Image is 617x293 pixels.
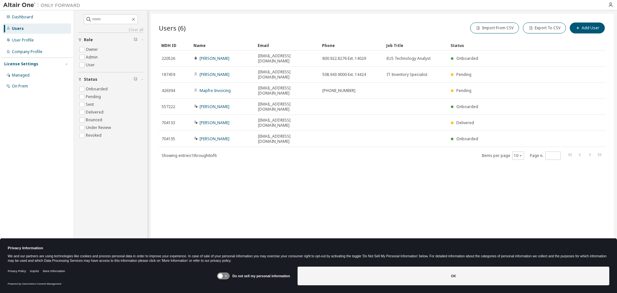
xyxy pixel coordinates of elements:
a: [PERSON_NAME] [200,56,229,61]
a: [PERSON_NAME] [200,104,229,109]
button: Import From CSV [470,23,519,33]
a: [PERSON_NAME] [200,120,229,125]
a: Mapfre Invoicing [200,88,231,93]
span: [EMAIL_ADDRESS][DOMAIN_NAME] [258,102,317,112]
button: 10 [514,153,523,158]
a: [PERSON_NAME] [200,72,229,77]
div: MDH ID [161,40,188,50]
span: [EMAIL_ADDRESS][DOMAIN_NAME] [258,69,317,80]
span: 557222 [162,104,175,109]
span: 220526 [162,56,175,61]
span: Items per page [482,151,524,160]
span: Clear filter [134,77,138,82]
a: Clear all [78,27,143,32]
button: Status [78,72,143,87]
span: 704135 [162,136,175,142]
label: Owner [86,46,99,53]
button: Add User [570,23,605,33]
span: 426394 [162,88,175,93]
span: [EMAIL_ADDRESS][DOMAIN_NAME] [258,118,317,128]
a: [PERSON_NAME] [200,136,229,142]
div: User Profile [12,38,34,43]
div: Email [258,40,317,50]
span: [EMAIL_ADDRESS][DOMAIN_NAME] [258,86,317,96]
span: Users (6) [159,23,186,32]
span: EUS Technology Analyst [387,56,431,61]
span: IT Inventory Specialist [387,72,427,77]
button: Role [78,33,143,47]
div: Users [12,26,24,31]
span: 508.943.9000 Ext. 14424 [322,72,366,77]
label: Under Review [86,124,112,132]
label: Delivered [86,108,105,116]
label: Revoked [86,132,103,139]
span: [EMAIL_ADDRESS][DOMAIN_NAME] [258,134,317,144]
label: Pending [86,93,102,101]
span: Onboarded [456,56,478,61]
span: Showing entries 1 through 6 of 6 [162,153,217,158]
span: Clear filter [134,37,138,42]
img: Altair One [3,2,84,8]
span: 704133 [162,120,175,125]
label: Bounced [86,116,103,124]
span: [EMAIL_ADDRESS][DOMAIN_NAME] [258,53,317,64]
span: Status [84,77,97,82]
div: Dashboard [12,14,33,20]
span: Page n. [530,151,561,160]
label: Onboarded [86,85,109,93]
span: Delivered [456,120,474,125]
span: Role [84,37,93,42]
span: Pending [456,88,471,93]
span: [PHONE_NUMBER] [322,88,355,93]
span: Onboarded [456,136,478,142]
div: Phone [322,40,381,50]
span: Pending [456,72,471,77]
label: Admin [86,53,99,61]
label: User [86,61,96,69]
div: Job Title [386,40,445,50]
span: 187459 [162,72,175,77]
div: Managed [12,73,30,78]
div: Company Profile [12,49,42,54]
button: Export To CSV [523,23,566,33]
div: Status [451,40,573,50]
div: On Prem [12,84,28,89]
span: Onboarded [456,104,478,109]
label: Sent [86,101,95,108]
div: Name [193,40,253,50]
span: 800.922.8276 Ext. 14029 [322,56,366,61]
div: License Settings [4,61,38,67]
